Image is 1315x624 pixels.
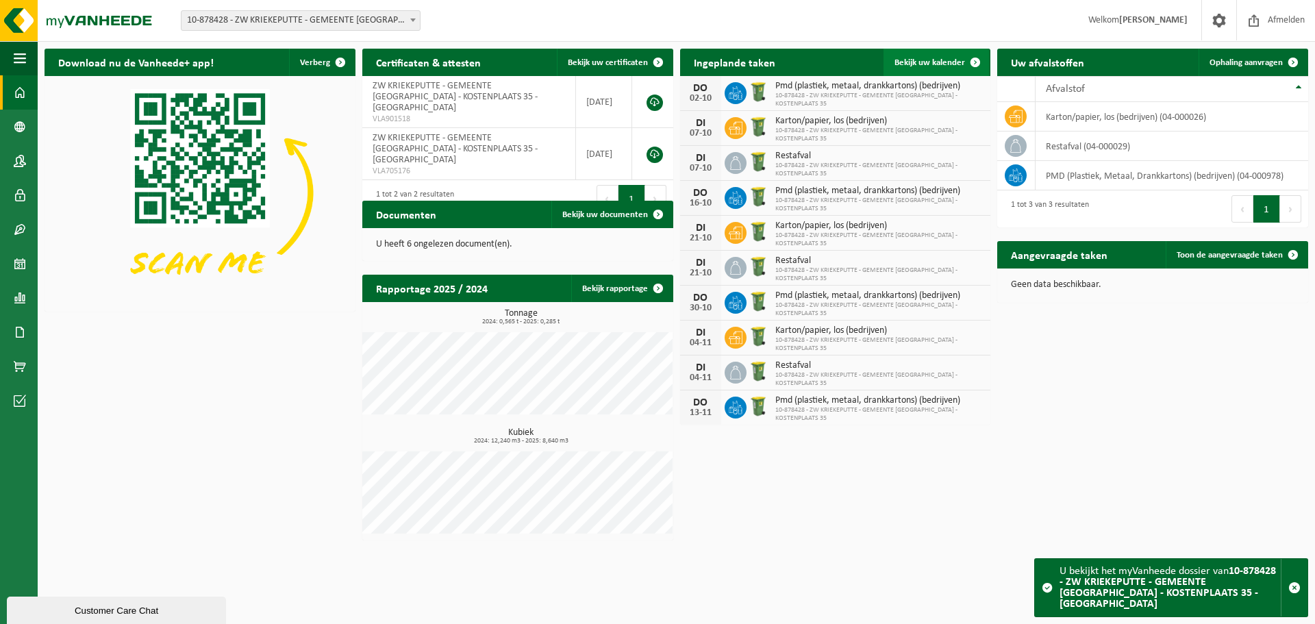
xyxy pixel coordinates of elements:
span: Verberg [300,58,330,67]
div: DO [687,292,714,303]
button: 1 [618,185,645,212]
div: DO [687,83,714,94]
td: [DATE] [576,76,633,128]
button: Next [1280,195,1301,223]
div: DI [687,118,714,129]
span: 10-878428 - ZW KRIEKEPUTTE - GEMEENTE [GEOGRAPHIC_DATA] - KOSTENPLAATS 35 [775,197,984,213]
span: 10-878428 - ZW KRIEKEPUTTE - GEMEENTE [GEOGRAPHIC_DATA] - KOSTENPLAATS 35 [775,92,984,108]
span: 10-878428 - ZW KRIEKEPUTTE - GEMEENTE [GEOGRAPHIC_DATA] - KOSTENPLAATS 35 [775,266,984,283]
span: Ophaling aanvragen [1210,58,1283,67]
div: DI [687,153,714,164]
img: WB-0240-HPE-GN-50 [747,115,770,138]
span: 10-878428 - ZW KRIEKEPUTTE - GEMEENTE [GEOGRAPHIC_DATA] - KOSTENPLAATS 35 [775,406,984,423]
img: WB-0240-HPE-GN-50 [747,185,770,208]
div: 16-10 [687,199,714,208]
td: karton/papier, los (bedrijven) (04-000026) [1036,102,1308,132]
div: 07-10 [687,129,714,138]
strong: 10-878428 - ZW KRIEKEPUTTE - GEMEENTE [GEOGRAPHIC_DATA] - KOSTENPLAATS 35 - [GEOGRAPHIC_DATA] [1060,566,1276,610]
div: 30-10 [687,303,714,313]
img: WB-0240-HPE-GN-50 [747,290,770,313]
span: 2024: 0,565 t - 2025: 0,285 t [369,319,673,325]
h3: Tonnage [369,309,673,325]
img: WB-0240-HPE-GN-50 [747,325,770,348]
iframe: chat widget [7,594,229,624]
td: [DATE] [576,128,633,180]
strong: [PERSON_NAME] [1119,15,1188,25]
span: Karton/papier, los (bedrijven) [775,221,984,232]
button: Previous [1231,195,1253,223]
img: WB-0240-HPE-GN-50 [747,360,770,383]
span: Restafval [775,360,984,371]
span: Pmd (plastiek, metaal, drankkartons) (bedrijven) [775,290,984,301]
span: Restafval [775,255,984,266]
span: 10-878428 - ZW KRIEKEPUTTE - GEMEENTE [GEOGRAPHIC_DATA] - KOSTENPLAATS 35 [775,336,984,353]
span: Toon de aangevraagde taken [1177,251,1283,260]
td: PMD (Plastiek, Metaal, Drankkartons) (bedrijven) (04-000978) [1036,161,1308,190]
p: Geen data beschikbaar. [1011,280,1294,290]
a: Bekijk uw documenten [551,201,672,228]
div: U bekijkt het myVanheede dossier van [1060,559,1281,616]
span: Afvalstof [1046,84,1085,95]
span: 10-878428 - ZW KRIEKEPUTTE - GEMEENTE BEVEREN - KOSTENPLAATS 35 - KIELDRECHT [181,10,421,31]
span: ZW KRIEKEPUTTE - GEMEENTE [GEOGRAPHIC_DATA] - KOSTENPLAATS 35 - [GEOGRAPHIC_DATA] [373,133,538,165]
span: Restafval [775,151,984,162]
span: Bekijk uw documenten [562,210,648,219]
a: Bekijk uw certificaten [557,49,672,76]
a: Toon de aangevraagde taken [1166,241,1307,269]
h2: Certificaten & attesten [362,49,494,75]
span: Karton/papier, los (bedrijven) [775,116,984,127]
p: U heeft 6 ongelezen document(en). [376,240,660,249]
div: 21-10 [687,234,714,243]
a: Bekijk uw kalender [884,49,989,76]
span: Bekijk uw kalender [894,58,965,67]
span: 2024: 12,240 m3 - 2025: 8,640 m3 [369,438,673,445]
h2: Uw afvalstoffen [997,49,1098,75]
div: 1 tot 3 van 3 resultaten [1004,194,1089,224]
div: 13-11 [687,408,714,418]
button: Next [645,185,666,212]
div: 02-10 [687,94,714,103]
div: 07-10 [687,164,714,173]
span: 10-878428 - ZW KRIEKEPUTTE - GEMEENTE [GEOGRAPHIC_DATA] - KOSTENPLAATS 35 [775,232,984,248]
div: DO [687,397,714,408]
img: WB-0240-HPE-GN-50 [747,220,770,243]
div: 04-11 [687,338,714,348]
span: 10-878428 - ZW KRIEKEPUTTE - GEMEENTE [GEOGRAPHIC_DATA] - KOSTENPLAATS 35 [775,301,984,318]
button: 1 [1253,195,1280,223]
button: Previous [597,185,618,212]
span: ZW KRIEKEPUTTE - GEMEENTE [GEOGRAPHIC_DATA] - KOSTENPLAATS 35 - [GEOGRAPHIC_DATA] [373,81,538,113]
a: Bekijk rapportage [571,275,672,302]
a: Ophaling aanvragen [1199,49,1307,76]
div: 21-10 [687,269,714,278]
img: Download de VHEPlus App [45,76,355,309]
img: WB-0240-HPE-GN-50 [747,150,770,173]
div: 04-11 [687,373,714,383]
span: Pmd (plastiek, metaal, drankkartons) (bedrijven) [775,81,984,92]
span: Karton/papier, los (bedrijven) [775,325,984,336]
div: DO [687,188,714,199]
img: WB-0240-HPE-GN-50 [747,255,770,278]
div: DI [687,362,714,373]
span: 10-878428 - ZW KRIEKEPUTTE - GEMEENTE [GEOGRAPHIC_DATA] - KOSTENPLAATS 35 [775,162,984,178]
div: DI [687,258,714,269]
img: WB-0240-HPE-GN-50 [747,395,770,418]
div: DI [687,223,714,234]
h2: Documenten [362,201,450,227]
div: DI [687,327,714,338]
span: VLA901518 [373,114,565,125]
img: WB-0240-HPE-GN-50 [747,80,770,103]
div: 1 tot 2 van 2 resultaten [369,184,454,214]
h2: Rapportage 2025 / 2024 [362,275,501,301]
span: 10-878428 - ZW KRIEKEPUTTE - GEMEENTE [GEOGRAPHIC_DATA] - KOSTENPLAATS 35 [775,371,984,388]
h2: Aangevraagde taken [997,241,1121,268]
button: Verberg [289,49,354,76]
span: VLA705176 [373,166,565,177]
span: Pmd (plastiek, metaal, drankkartons) (bedrijven) [775,186,984,197]
span: Bekijk uw certificaten [568,58,648,67]
h2: Ingeplande taken [680,49,789,75]
span: Pmd (plastiek, metaal, drankkartons) (bedrijven) [775,395,984,406]
span: 10-878428 - ZW KRIEKEPUTTE - GEMEENTE BEVEREN - KOSTENPLAATS 35 - KIELDRECHT [181,11,420,30]
span: 10-878428 - ZW KRIEKEPUTTE - GEMEENTE [GEOGRAPHIC_DATA] - KOSTENPLAATS 35 [775,127,984,143]
h3: Kubiek [369,428,673,445]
